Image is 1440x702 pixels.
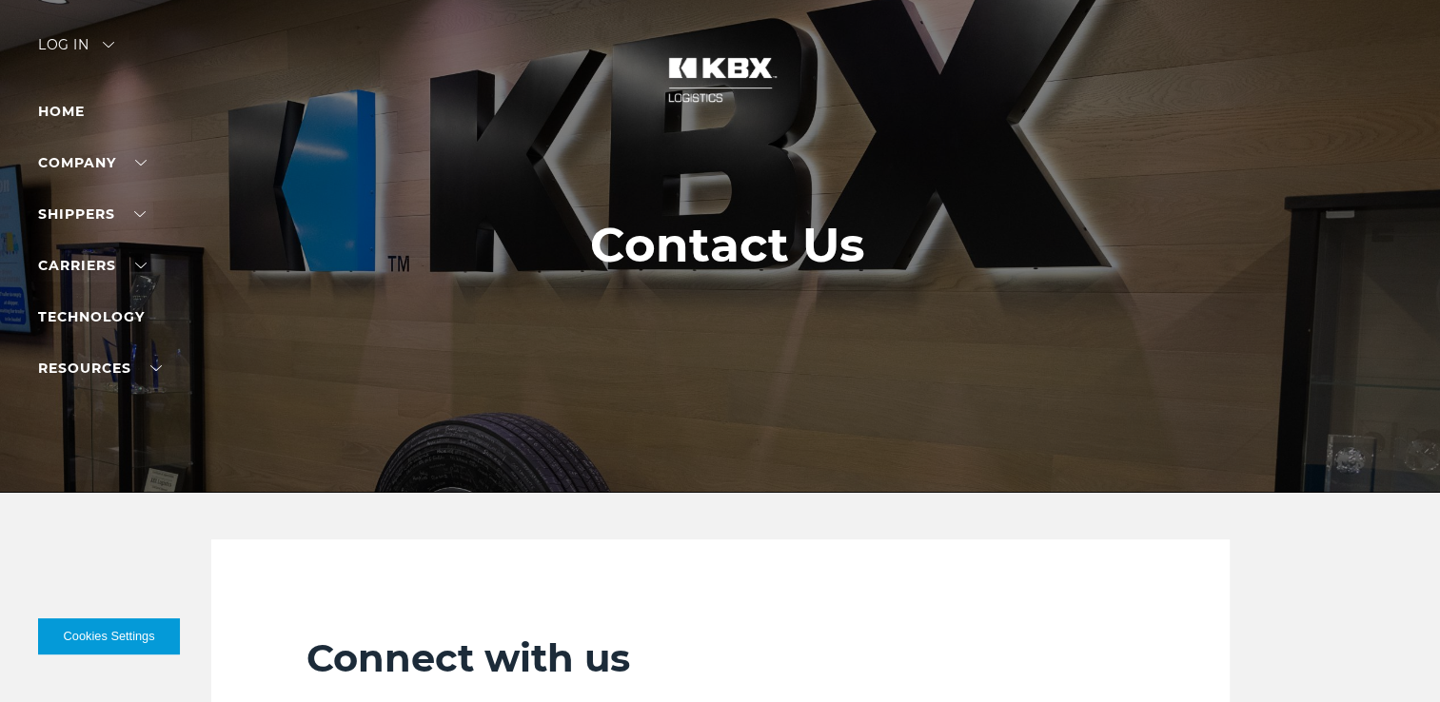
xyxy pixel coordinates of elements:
[38,205,146,223] a: SHIPPERS
[306,634,1134,682] h2: Connect with us
[38,618,180,654] button: Cookies Settings
[38,257,147,274] a: Carriers
[103,42,114,48] img: arrow
[590,218,865,273] h1: Contact Us
[38,360,162,377] a: RESOURCES
[38,38,114,66] div: Log in
[649,38,792,122] img: kbx logo
[38,154,147,171] a: Company
[38,103,85,120] a: Home
[38,308,145,325] a: Technology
